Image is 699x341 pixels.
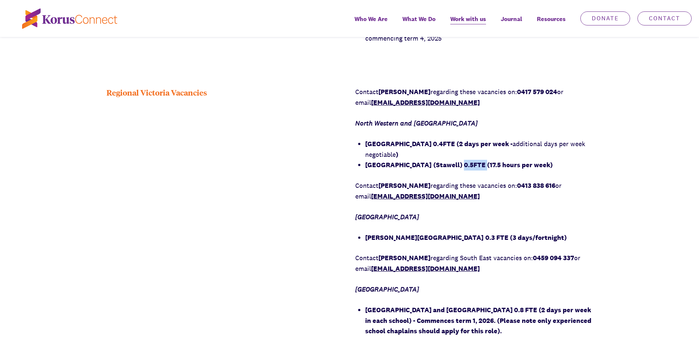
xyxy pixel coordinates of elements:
p: Contact regarding South East vacancies on: or email [355,253,593,274]
a: Journal [493,10,530,37]
strong: [GEOGRAPHIC_DATA] and [GEOGRAPHIC_DATA] 0.8 FTE (2 days per week in each school) - Commences term... [365,306,591,335]
span: Work with us [450,14,486,24]
strong: [GEOGRAPHIC_DATA] 0.4FTE (2 days per week - [365,139,513,148]
em: North Western and [GEOGRAPHIC_DATA] [355,119,478,127]
p: Contact regarding these vacancies on: or email [355,180,593,202]
a: Donate [580,11,630,25]
strong: [GEOGRAPHIC_DATA] [365,161,431,169]
a: What We Do [395,10,443,37]
strong: [PERSON_NAME][GEOGRAPHIC_DATA] [365,233,483,242]
a: [EMAIL_ADDRESS][DOMAIN_NAME] [371,98,480,107]
strong: [PERSON_NAME] [378,87,430,96]
a: Who We Are [347,10,395,37]
strong: ) [396,150,398,159]
span: What We Do [402,14,436,24]
strong: 0.3 FTE (3 days/fortnight) [485,233,567,242]
strong: (Stawell) 0.5FTE (17.5 hours per week) [433,161,553,169]
em: [GEOGRAPHIC_DATA] [355,213,419,221]
strong: [PERSON_NAME] [378,254,430,262]
strong: [PERSON_NAME] [378,181,430,190]
span: Journal [501,14,522,24]
strong: 0413 838 616 [517,181,555,190]
a: Work with us [443,10,493,37]
em: [GEOGRAPHIC_DATA] [355,285,419,293]
img: korus-connect%2Fc5177985-88d5-491d-9cd7-4a1febad1357_logo.svg [22,8,117,29]
a: [EMAIL_ADDRESS][DOMAIN_NAME] [371,264,480,273]
li: additional days per week negotiable [365,139,593,160]
p: Contact regarding these vacancies on: or email [355,87,593,108]
a: [EMAIL_ADDRESS][DOMAIN_NAME] [371,192,480,200]
a: Contact [637,11,692,25]
span: Who We Are [354,14,388,24]
div: Resources [530,10,573,37]
strong: 0459 094 337 [533,254,574,262]
strong: 0417 579 024 [517,87,557,96]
